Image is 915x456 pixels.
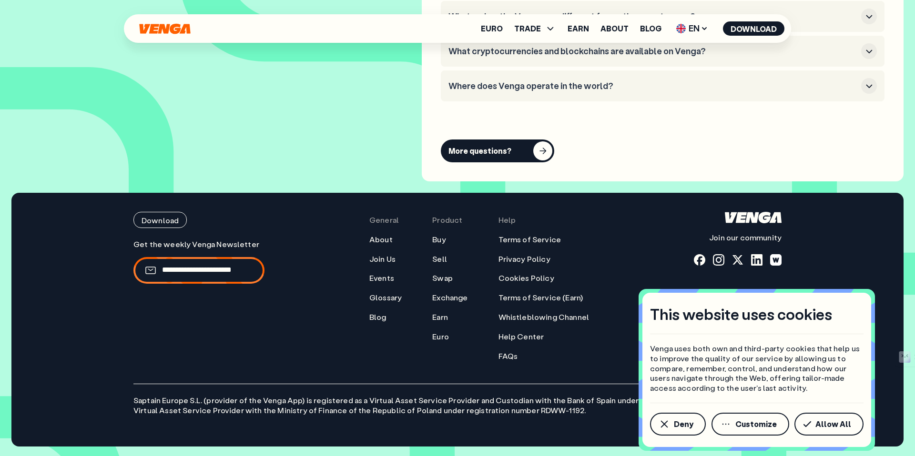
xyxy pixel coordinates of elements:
[514,25,541,32] span: TRADE
[369,254,396,264] a: Join Us
[448,46,857,57] h3: What cryptocurrencies and blockchains are available on Venga?
[432,254,447,264] a: Sell
[794,413,864,436] button: Allow All
[432,312,448,322] a: Earn
[640,25,661,32] a: Blog
[448,81,857,91] h3: Where does Venga operate in the world?
[735,420,777,428] span: Customize
[498,332,544,342] a: Help Center
[481,25,503,32] a: Euro
[732,254,743,266] a: x
[694,254,705,266] a: fb
[650,304,832,324] h4: This website uses cookies
[441,139,554,162] button: More questions?
[498,312,590,322] a: Whistleblowing Channel
[432,273,453,283] a: Swap
[432,332,449,342] a: Euro
[432,235,446,245] a: Buy
[369,273,394,283] a: Events
[514,23,556,34] span: TRADE
[432,215,462,225] span: Product
[138,23,192,34] svg: Home
[712,413,789,436] button: Customize
[369,215,399,225] span: General
[723,21,784,36] button: Download
[725,212,782,223] svg: Home
[448,11,857,22] h3: What makes the Venga app different from other crypto apps?
[713,254,724,266] a: instagram
[498,273,554,283] a: Cookies Policy
[650,413,706,436] button: Deny
[674,420,693,428] span: Deny
[770,254,782,266] a: warpcast
[133,239,264,249] p: Get the weekly Venga Newsletter
[568,25,589,32] a: Earn
[448,43,877,59] button: What cryptocurrencies and blockchains are available on Venga?
[600,25,629,32] a: About
[498,215,516,225] span: Help
[498,293,583,303] a: Terms of Service (Earn)
[650,344,864,393] p: Venga uses both own and third-party cookies that help us to improve the quality of our service by...
[498,254,550,264] a: Privacy Policy
[133,384,782,416] p: Saptain Europe S.L. (provider of the Venga App) is registered as a Virtual Asset Service Provider...
[369,293,402,303] a: Glossary
[676,24,686,33] img: flag-uk
[369,235,393,245] a: About
[815,420,851,428] span: Allow All
[448,146,511,156] div: More questions?
[673,21,712,36] span: EN
[751,254,762,266] a: linkedin
[694,233,782,243] p: Join our community
[432,293,468,303] a: Exchange
[133,212,264,228] a: Download
[498,235,561,245] a: Terms of Service
[133,212,187,228] button: Download
[448,78,877,94] button: Where does Venga operate in the world?
[498,351,518,361] a: FAQs
[448,9,877,24] button: What makes the Venga app different from other crypto apps?
[369,312,386,322] a: Blog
